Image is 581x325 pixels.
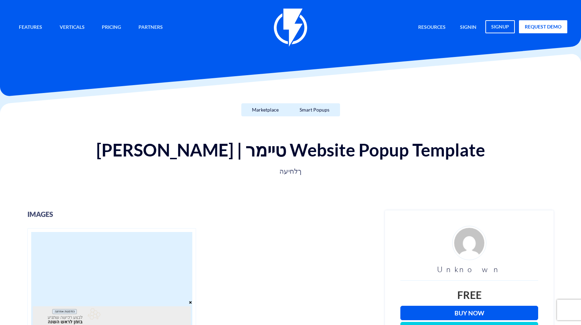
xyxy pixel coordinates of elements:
[27,210,375,218] h3: images
[64,166,518,176] p: ךלחיעה
[400,265,538,274] h3: Unknown
[7,140,574,160] h1: [PERSON_NAME] | טיימר Website Popup Template
[133,20,168,35] a: Partners
[14,20,47,35] a: Features
[452,226,486,260] img: d4fe36f24926ae2e6254bfc5557d6d03
[241,103,289,116] a: Marketplace
[97,20,126,35] a: Pricing
[413,20,451,35] a: Resources
[455,20,482,35] a: signin
[519,20,567,33] a: request demo
[400,288,538,302] div: Free
[55,20,90,35] a: Verticals
[485,20,515,33] a: signup
[289,103,340,116] a: Smart Popups
[400,306,538,320] a: Buy Now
